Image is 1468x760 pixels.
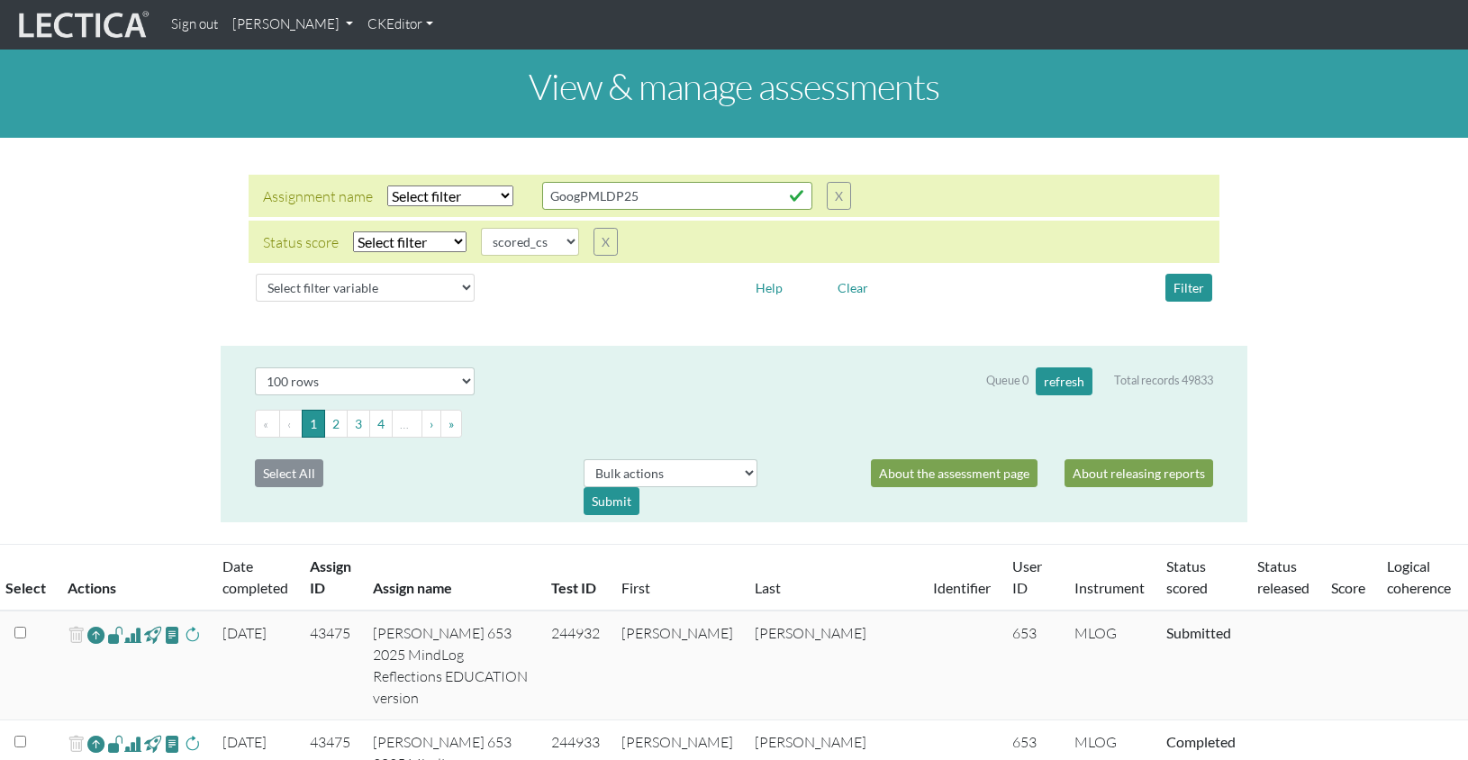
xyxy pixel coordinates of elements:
a: About the assessment page [871,459,1038,487]
a: CKEditor [360,7,440,42]
td: MLOG [1064,611,1155,720]
td: [DATE] [212,611,299,720]
th: Actions [57,545,212,611]
button: refresh [1036,367,1092,395]
div: Status score [263,231,339,253]
button: Go to next page [421,410,441,438]
button: Select All [255,459,323,487]
div: Assignment name [263,185,373,207]
a: Last [755,579,781,596]
button: Go to page 1 [302,410,325,438]
span: view [164,624,181,645]
ul: Pagination [255,410,1213,438]
button: Go to page 2 [324,410,348,438]
span: view [144,624,161,645]
td: 43475 [299,611,362,720]
a: Identifier [933,579,991,596]
a: Help [748,277,791,294]
a: Status scored [1166,557,1208,596]
span: view [164,733,181,754]
a: Logical coherence [1387,557,1451,596]
a: Reopen [87,622,104,648]
div: Submit [584,487,639,515]
button: Go to page 3 [347,410,370,438]
span: delete [68,622,85,648]
span: view [107,733,124,754]
a: [PERSON_NAME] [225,7,360,42]
button: Clear [829,274,876,302]
button: X [827,182,851,210]
th: Assign name [362,545,540,611]
td: [PERSON_NAME] [611,611,744,720]
td: 653 [1001,611,1064,720]
a: Instrument [1074,579,1145,596]
td: [PERSON_NAME] 653 2025 MindLog Reflections EDUCATION version [362,611,540,720]
a: Completed = assessment has been completed; CS scored = assessment has been CLAS scored; LS scored... [1166,624,1231,641]
button: Help [748,274,791,302]
td: [PERSON_NAME] [744,611,922,720]
a: Score [1331,579,1365,596]
a: First [621,579,650,596]
td: 244932 [540,611,611,720]
span: Analyst score [124,624,141,646]
th: Test ID [540,545,611,611]
a: Completed = assessment has been completed; CS scored = assessment has been CLAS scored; LS scored... [1166,733,1236,750]
span: rescore [184,624,201,646]
a: About releasing reports [1065,459,1213,487]
span: delete [68,731,85,757]
span: view [144,733,161,754]
a: User ID [1012,557,1042,596]
a: Sign out [164,7,225,42]
div: Queue 0 Total records 49833 [986,367,1213,395]
button: X [594,228,618,256]
a: Date completed [222,557,288,596]
span: rescore [184,733,201,755]
button: Go to page 4 [369,410,393,438]
a: Status released [1257,557,1309,596]
button: Filter [1165,274,1212,302]
a: Reopen [87,731,104,757]
img: lecticalive [14,8,150,42]
span: view [107,624,124,645]
span: Analyst score [124,733,141,755]
button: Go to last page [440,410,462,438]
th: Assign ID [299,545,362,611]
